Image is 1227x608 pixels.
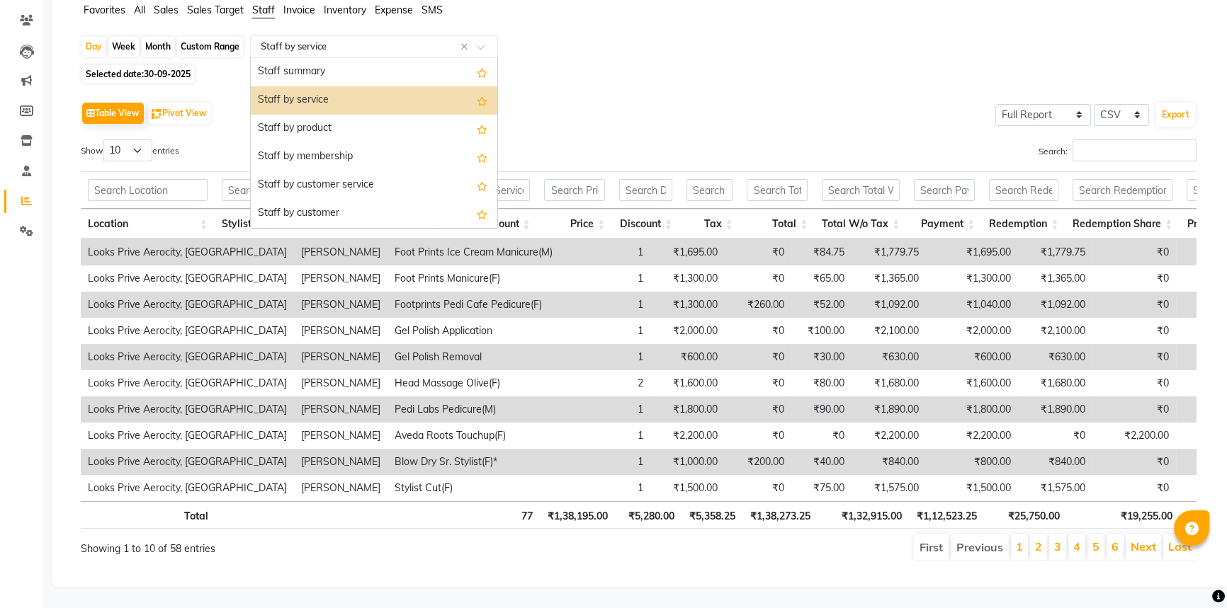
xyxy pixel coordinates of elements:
[852,318,926,344] td: ₹2,100.00
[822,179,900,201] input: Search Total W/o Tax
[791,423,852,449] td: ₹0
[82,65,194,83] span: Selected date:
[815,209,907,239] th: Total W/o Tax: activate to sort column ascending
[1092,539,1099,553] a: 5
[81,209,215,239] th: Location: activate to sort column ascending
[984,501,1067,529] th: ₹25,750.00
[375,4,413,16] span: Expense
[81,318,294,344] td: Looks Prive Aerocity, [GEOGRAPHIC_DATA]
[926,292,1018,318] td: ₹1,040.00
[388,292,560,318] td: Footprints Pedi Cafe Pedicure(F)
[388,265,560,292] td: Foot Prints Manicure(F)
[388,449,560,475] td: Blow Dry Sr. Stylist(F)*
[560,318,650,344] td: 1
[725,423,791,449] td: ₹0
[742,501,818,529] th: ₹1,38,273.25
[251,171,497,200] div: Staff by customer service
[294,318,388,344] td: [PERSON_NAME]
[154,4,179,16] span: Sales
[215,209,276,239] th: Stylist: activate to sort column ascending
[747,179,808,201] input: Search Total
[1066,501,1180,529] th: ₹19,255.00
[1018,344,1092,370] td: ₹630.00
[1168,539,1192,553] a: Last
[560,423,650,449] td: 1
[251,115,497,143] div: Staff by product
[540,501,615,529] th: ₹1,38,195.00
[926,475,1018,501] td: ₹1,500.00
[725,449,791,475] td: ₹200.00
[1018,370,1092,396] td: ₹1,680.00
[982,209,1065,239] th: Redemption: activate to sort column ascending
[81,265,294,292] td: Looks Prive Aerocity, [GEOGRAPHIC_DATA]
[1018,449,1092,475] td: ₹840.00
[103,139,152,161] select: Showentries
[142,37,174,57] div: Month
[84,4,125,16] span: Favorites
[477,64,487,81] span: Add this report to Favorites List
[144,69,191,79] span: 30-09-2025
[682,501,742,529] th: ₹5,358.25
[177,37,243,57] div: Custom Range
[251,143,497,171] div: Staff by membership
[294,239,388,265] td: [PERSON_NAME]
[537,209,612,239] th: Price: activate to sort column ascending
[81,423,294,449] td: Looks Prive Aerocity, [GEOGRAPHIC_DATA]
[294,475,388,501] td: [PERSON_NAME]
[422,4,443,16] span: SMS
[725,344,791,370] td: ₹0
[1131,539,1156,553] a: Next
[740,209,815,239] th: Total: activate to sort column ascending
[1035,539,1042,553] a: 2
[725,370,791,396] td: ₹0
[1065,209,1180,239] th: Redemption Share: activate to sort column ascending
[679,209,740,239] th: Tax: activate to sort column ascending
[791,370,852,396] td: ₹80.00
[88,179,208,201] input: Search Location
[477,177,487,194] span: Add this report to Favorites List
[294,423,388,449] td: [PERSON_NAME]
[1018,292,1092,318] td: ₹1,092.00
[791,239,852,265] td: ₹84.75
[725,239,791,265] td: ₹0
[725,265,791,292] td: ₹0
[650,370,725,396] td: ₹1,600.00
[615,501,682,529] th: ₹5,280.00
[791,344,852,370] td: ₹30.00
[448,501,539,529] th: 77
[81,239,294,265] td: Looks Prive Aerocity, [GEOGRAPHIC_DATA]
[725,475,791,501] td: ₹0
[388,396,560,423] td: Pedi Labs Pedicure(M)
[1039,139,1197,161] label: Search:
[108,37,139,57] div: Week
[81,370,294,396] td: Looks Prive Aerocity, [GEOGRAPHIC_DATA]
[294,370,388,396] td: [PERSON_NAME]
[650,475,725,501] td: ₹1,500.00
[1092,370,1176,396] td: ₹0
[477,92,487,109] span: Add this report to Favorites List
[852,370,926,396] td: ₹1,680.00
[560,475,650,501] td: 1
[294,344,388,370] td: [PERSON_NAME]
[791,292,852,318] td: ₹52.00
[187,4,244,16] span: Sales Target
[251,200,497,228] div: Staff by customer
[134,4,145,16] span: All
[1018,475,1092,501] td: ₹1,575.00
[852,239,926,265] td: ₹1,779.75
[1016,539,1023,553] a: 1
[252,4,275,16] span: Staff
[1018,423,1092,449] td: ₹0
[1092,449,1176,475] td: ₹0
[1112,539,1119,553] a: 6
[619,179,672,201] input: Search Discount
[477,149,487,166] span: Add this report to Favorites List
[926,265,1018,292] td: ₹1,300.00
[477,120,487,137] span: Add this report to Favorites List
[388,239,560,265] td: Foot Prints Ice Cream Manicure(M)
[926,423,1018,449] td: ₹2,200.00
[477,205,487,222] span: Add this report to Favorites List
[82,103,144,124] button: Table View
[1092,344,1176,370] td: ₹0
[926,239,1018,265] td: ₹1,695.00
